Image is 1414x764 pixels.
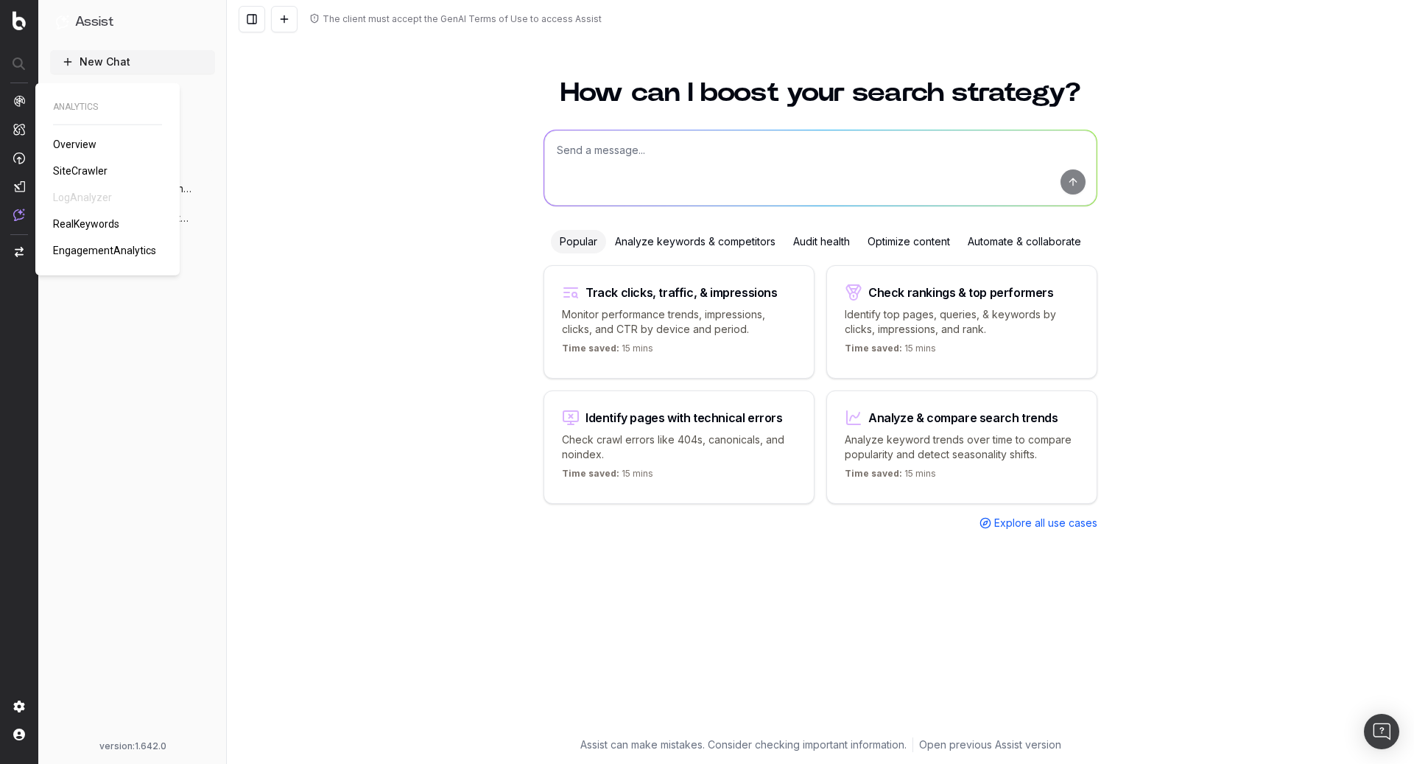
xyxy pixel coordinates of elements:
p: Check crawl errors like 404s, canonicals, and noindex. [562,432,796,462]
div: Analyze keywords & competitors [606,230,784,253]
div: Analyze & compare search trends [868,412,1058,424]
a: RealKeywords [53,217,125,231]
img: Switch project [15,247,24,257]
span: Time saved: [845,468,902,479]
p: 15 mins [562,468,653,486]
span: Time saved: [562,468,619,479]
a: EngagementAnalytics [53,243,162,258]
div: Open Intercom Messenger [1364,714,1399,749]
span: Overview [53,139,96,150]
img: Assist [56,15,69,29]
span: Explore all use cases [994,516,1097,530]
img: Setting [13,701,25,712]
img: Botify logo [13,11,26,30]
span: Time saved: [562,343,619,354]
a: Overview [53,137,102,152]
span: SiteCrawler [53,165,108,177]
p: 15 mins [845,468,936,486]
div: The client must accept the GenAI Terms of Use to access Assist [323,13,602,25]
img: Studio [13,181,25,192]
span: Time saved: [845,343,902,354]
img: Intelligence [13,123,25,136]
h1: Assist [75,12,113,32]
div: Optimize content [859,230,959,253]
p: Identify top pages, queries, & keywords by clicks, impressions, and rank. [845,307,1079,337]
span: RealKeywords [53,218,119,230]
a: Explore all use cases [979,516,1097,530]
img: Activation [13,152,25,164]
p: 15 mins [562,343,653,360]
div: Identify pages with technical errors [585,412,783,424]
img: Assist [13,208,25,221]
div: Audit health [784,230,859,253]
button: New Chat [50,50,215,74]
div: Automate & collaborate [959,230,1090,253]
a: SiteCrawler [53,164,113,178]
p: Monitor performance trends, impressions, clicks, and CTR by device and period. [562,307,796,337]
img: Analytics [13,95,25,107]
div: Check rankings & top performers [868,287,1054,298]
a: Open previous Assist version [919,737,1061,752]
p: Analyze keyword trends over time to compare popularity and detect seasonality shifts. [845,432,1079,462]
p: 15 mins [845,343,936,360]
img: My account [13,729,25,740]
h1: How can I boost your search strategy? [544,80,1097,106]
div: Track clicks, traffic, & impressions [585,287,778,298]
div: Popular [551,230,606,253]
span: EngagementAnalytics [53,245,156,256]
div: version: 1.642.0 [56,740,209,752]
span: ANALYTICS [53,101,162,113]
p: Assist can make mistakes. Consider checking important information. [580,737,907,752]
button: Assist [56,12,209,32]
a: How to use Assist [50,80,215,103]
